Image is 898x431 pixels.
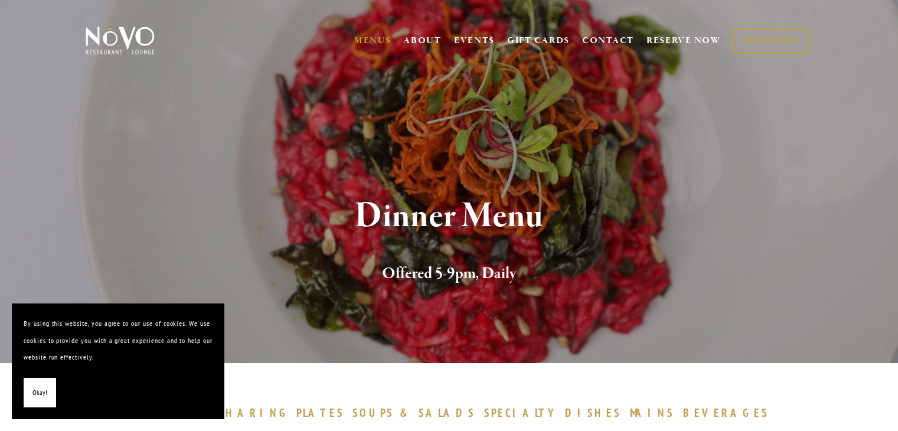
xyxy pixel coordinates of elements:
[32,384,47,401] span: Okay!
[105,262,793,286] h2: Offered 5-9pm, Daily
[123,406,159,420] span: SMALL
[354,35,391,47] a: MENUS
[565,406,621,420] span: DISHES
[400,406,413,420] span: &
[123,406,216,420] a: SMALLBITES
[683,406,769,420] span: BEVERAGES
[683,406,775,420] a: BEVERAGES
[164,406,210,420] span: BITES
[403,35,442,47] a: ABOUT
[218,406,290,420] span: SHARING
[646,30,721,52] a: RESERVE NOW
[218,406,350,420] a: SHARINGPLATES
[454,35,495,47] a: EVENTS
[296,406,344,420] span: PLATES
[352,406,481,420] a: SOUPS&SALADS
[12,303,224,419] section: Cookie banner
[484,406,627,420] a: SPECIALTYDISHES
[24,315,213,366] p: By using this website, you agree to our use of cookies. We use cookies to provide you with a grea...
[24,378,56,408] button: Okay!
[630,406,680,420] a: MAINS
[507,30,570,52] a: GIFT CARDS
[83,26,157,55] img: Novo Restaurant &amp; Lounge
[732,29,809,53] a: ORDER NOW
[105,197,793,236] h1: Dinner Menu
[484,406,560,420] span: SPECIALTY
[630,406,674,420] span: MAINS
[352,406,394,420] span: SOUPS
[582,30,634,52] a: CONTACT
[419,406,475,420] span: SALADS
